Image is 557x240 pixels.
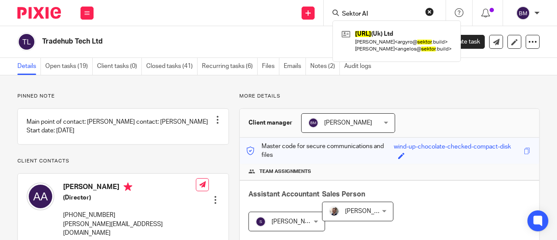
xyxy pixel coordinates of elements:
[42,37,346,46] h2: Tradehub Tech Ltd
[259,168,311,175] span: Team assignments
[516,6,530,20] img: svg%3E
[344,58,376,75] a: Audit logs
[262,58,279,75] a: Files
[202,58,258,75] a: Recurring tasks (6)
[308,118,319,128] img: svg%3E
[310,58,340,75] a: Notes (2)
[425,7,434,16] button: Clear
[239,93,540,100] p: More details
[45,58,93,75] a: Open tasks (19)
[17,93,229,100] p: Pinned note
[63,183,196,193] h4: [PERSON_NAME]
[324,120,372,126] span: [PERSON_NAME]
[17,158,229,165] p: Client contacts
[124,183,132,191] i: Primary
[17,58,41,75] a: Details
[17,7,61,19] img: Pixie
[63,220,196,238] p: [PERSON_NAME][EMAIL_ADDRESS][DOMAIN_NAME]
[63,211,196,220] p: [PHONE_NUMBER]
[248,191,319,198] span: Assistant Accountant
[341,10,419,18] input: Search
[329,206,339,216] img: Matt%20Circle.png
[394,142,511,152] div: wind-up-chocolate-checked-compact-disk
[63,193,196,202] h5: (Director)
[27,183,54,210] img: svg%3E
[284,58,306,75] a: Emails
[255,216,266,227] img: svg%3E
[97,58,142,75] a: Client tasks (0)
[246,142,394,160] p: Master code for secure communications and files
[345,208,393,214] span: [PERSON_NAME]
[248,118,292,127] h3: Client manager
[272,219,325,225] span: [PERSON_NAME] B
[17,33,36,51] img: svg%3E
[146,58,198,75] a: Closed tasks (41)
[322,191,365,198] span: Sales Person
